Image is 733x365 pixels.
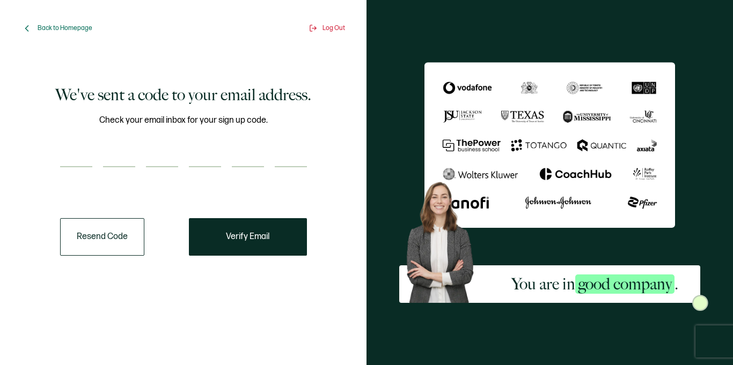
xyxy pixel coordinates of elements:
button: Verify Email [189,218,307,256]
span: Log Out [322,24,345,32]
button: Resend Code [60,218,144,256]
h2: You are in . [511,273,678,295]
img: Sertifier Signup [692,295,708,311]
span: Back to Homepage [38,24,92,32]
img: Sertifier Signup - You are in <span class="strong-h">good company</span>. Hero [399,176,489,302]
span: Verify Email [226,233,269,241]
span: good company [575,274,675,294]
span: Check your email inbox for your sign up code. [99,114,268,127]
img: Sertifier We've sent a code to your email address. [424,62,675,227]
h1: We've sent a code to your email address. [55,84,311,106]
